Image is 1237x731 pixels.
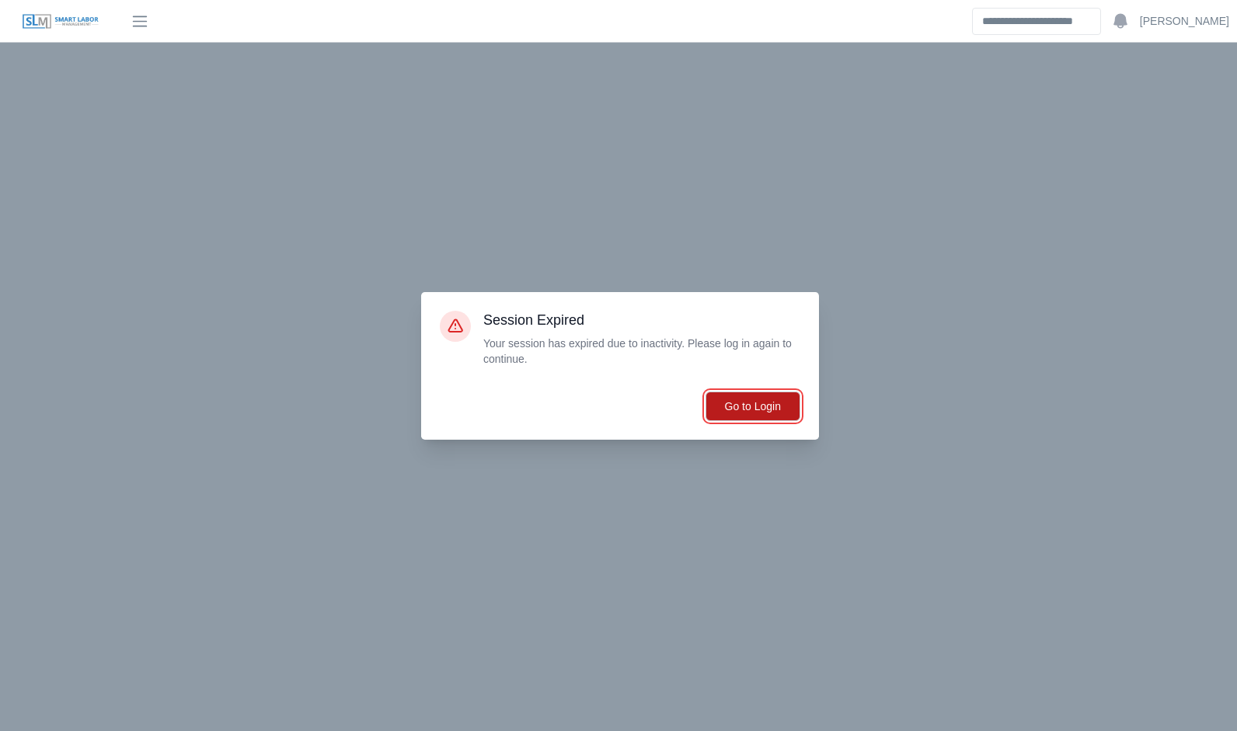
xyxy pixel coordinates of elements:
input: Search [972,8,1101,35]
button: Go to Login [706,392,800,421]
h3: Session Expired [483,311,800,329]
img: SLM Logo [22,13,99,30]
p: Your session has expired due to inactivity. Please log in again to continue. [483,336,800,367]
a: [PERSON_NAME] [1140,13,1229,30]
